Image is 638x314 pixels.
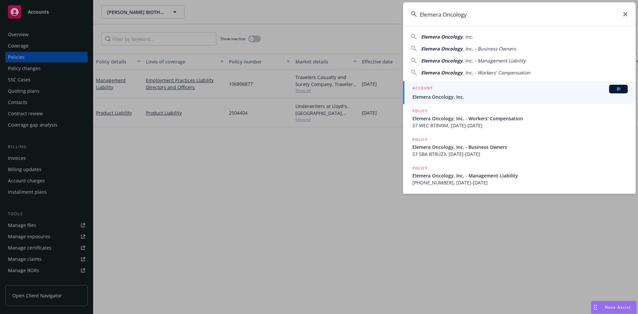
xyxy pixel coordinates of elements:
span: BI [612,86,625,92]
div: Drag to move [591,301,599,314]
span: 57 SBA BT8UZ3, [DATE]-[DATE] [412,151,628,157]
span: Elemera Oncology [421,34,463,40]
span: Nova Assist [605,304,631,310]
a: POLICYElemera Oncology, Inc. - Business Owners57 SBA BT8UZ3, [DATE]-[DATE] [403,133,636,161]
span: , Inc. - Workers' Compensation [463,69,530,76]
h5: ACCOUNT [412,85,433,93]
span: , Inc. - Management Liability [463,57,526,64]
a: POLICYElemera Oncology, Inc. - Management Liability[PHONE_NUMBER], [DATE]-[DATE] [403,161,636,190]
button: Nova Assist [591,301,637,314]
span: 57 WEC BT8V0M, [DATE]-[DATE] [412,122,628,129]
span: , Inc. [463,34,473,40]
span: Elemera Oncology, Inc. [412,93,628,100]
span: Elemera Oncology [421,69,463,76]
h5: POLICY [412,108,428,114]
span: Elemera Oncology [421,57,463,64]
span: Elemera Oncology, Inc. - Business Owners [412,144,628,151]
span: Elemera Oncology, Inc. - Management Liability [412,172,628,179]
a: POLICYElemera Oncology, Inc. - Workers' Compensation57 WEC BT8V0M, [DATE]-[DATE] [403,104,636,133]
input: Search... [403,2,636,26]
span: Elemera Oncology, Inc. - Workers' Compensation [412,115,628,122]
span: , Inc. - Business Owners [463,46,516,52]
h5: POLICY [412,165,428,171]
a: ACCOUNTBIElemera Oncology, Inc. [403,81,636,104]
span: Elemera Oncology [421,46,463,52]
span: [PHONE_NUMBER], [DATE]-[DATE] [412,179,628,186]
h5: POLICY [412,136,428,143]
